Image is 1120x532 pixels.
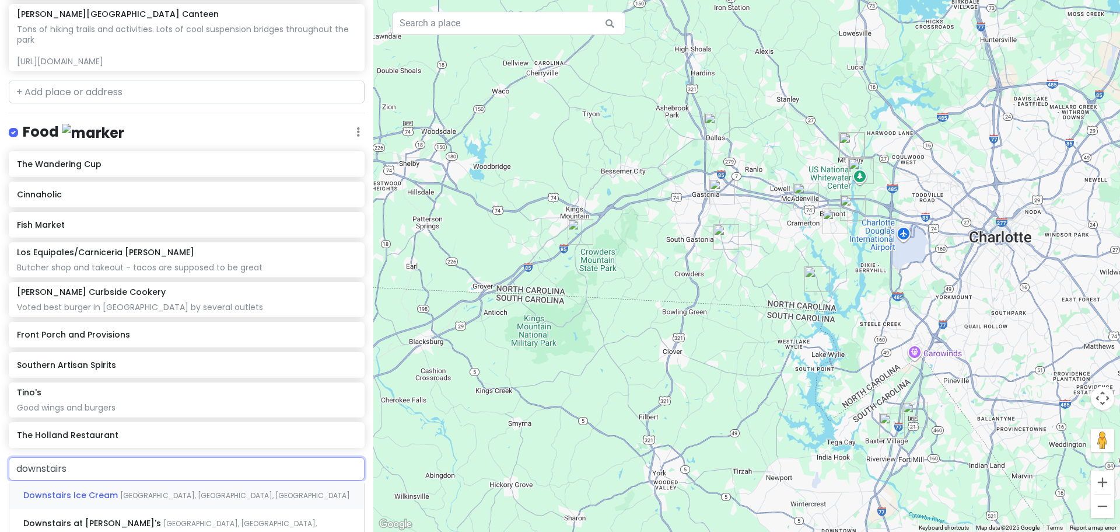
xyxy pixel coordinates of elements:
[839,133,864,158] div: Bolton's Curbside Cookery
[23,123,124,142] h4: Food
[62,124,124,142] img: marker
[17,24,356,67] div: Tons of hiking trails and activities. Lots of cool suspension bridges throughout the park [URL][D...
[392,12,625,35] input: Search a place
[17,159,356,169] h6: The Wandering Cup
[1046,524,1063,531] a: Terms (opens in new tab)
[879,413,905,439] div: Fish Market
[793,183,819,208] div: The Wandering Cup
[17,387,41,398] h6: Tino's
[17,402,356,413] div: Good wings and burgers
[1091,471,1114,494] button: Zoom in
[840,195,866,221] div: Muddy River Distillery
[17,302,356,312] div: Voted best burger in [GEOGRAPHIC_DATA] by several outlets
[822,208,848,234] div: Cinnaholic
[704,113,730,138] div: Front Porch and Provisions
[9,457,365,481] input: + Add place or address
[1070,524,1116,531] a: Report a map error
[713,224,739,250] div: Tino's
[17,247,194,258] h6: Los Equipales/Carniceria [PERSON_NAME]
[376,517,415,532] a: Open this area in Google Maps (opens a new window)
[17,329,356,340] h6: Front Porch and Provisions
[17,430,356,440] h6: The Holland Restaurant
[1091,495,1114,518] button: Zoom out
[839,132,865,158] div: The Holland Restaurant
[848,158,874,184] div: U.S. National Whitewater Center
[120,491,350,500] span: [GEOGRAPHIC_DATA], [GEOGRAPHIC_DATA], [GEOGRAPHIC_DATA]
[23,517,163,529] span: Downstairs at [PERSON_NAME]'s
[902,402,928,427] div: Anne Springs Close Greenway Gateway & Gateway Canteen
[976,524,1039,531] span: Map data ©2025 Google
[9,81,365,104] input: + Add place or address
[17,360,356,370] h6: Southern Artisan Spirits
[17,220,356,230] h6: Fish Market
[568,219,593,245] div: Southern Artisan Spirits
[919,524,969,532] button: Keyboard shortcuts
[17,189,356,200] h6: Cinnaholic
[17,9,219,19] h6: [PERSON_NAME][GEOGRAPHIC_DATA] Canteen
[804,266,830,292] div: Seven Oaks Nature Preserve
[376,517,415,532] img: Google
[17,287,166,297] h6: [PERSON_NAME] Curbside Cookery
[23,489,120,501] span: Downstairs Ice Cream
[1091,429,1114,452] button: Drag Pegman onto the map to open Street View
[17,262,356,273] div: Butcher shop and takeout - tacos are supposed to be great
[709,179,735,204] div: Los Equipales/Carniceria Don Leo
[1091,387,1114,410] button: Map camera controls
